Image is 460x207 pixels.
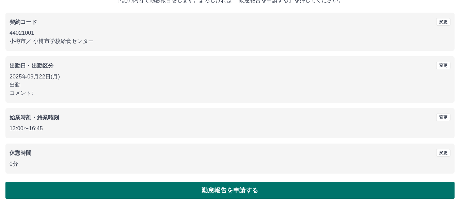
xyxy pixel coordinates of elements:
[436,18,450,26] button: 変更
[10,150,32,156] b: 休憩時間
[436,62,450,69] button: 変更
[10,160,450,168] p: 0分
[436,114,450,121] button: 変更
[10,63,53,69] b: 出勤日・出勤区分
[10,124,450,133] p: 13:00 〜 16:45
[10,29,450,37] p: 44021001
[10,81,450,89] p: 出勤
[10,19,37,25] b: 契約コード
[10,73,450,81] p: 2025年09月22日(月)
[5,182,455,199] button: 勤怠報告を申請する
[10,115,59,120] b: 始業時刻・終業時刻
[10,89,450,97] p: コメント:
[436,149,450,157] button: 変更
[10,37,450,45] p: 小樽市 ／ 小樽市学校給食センター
